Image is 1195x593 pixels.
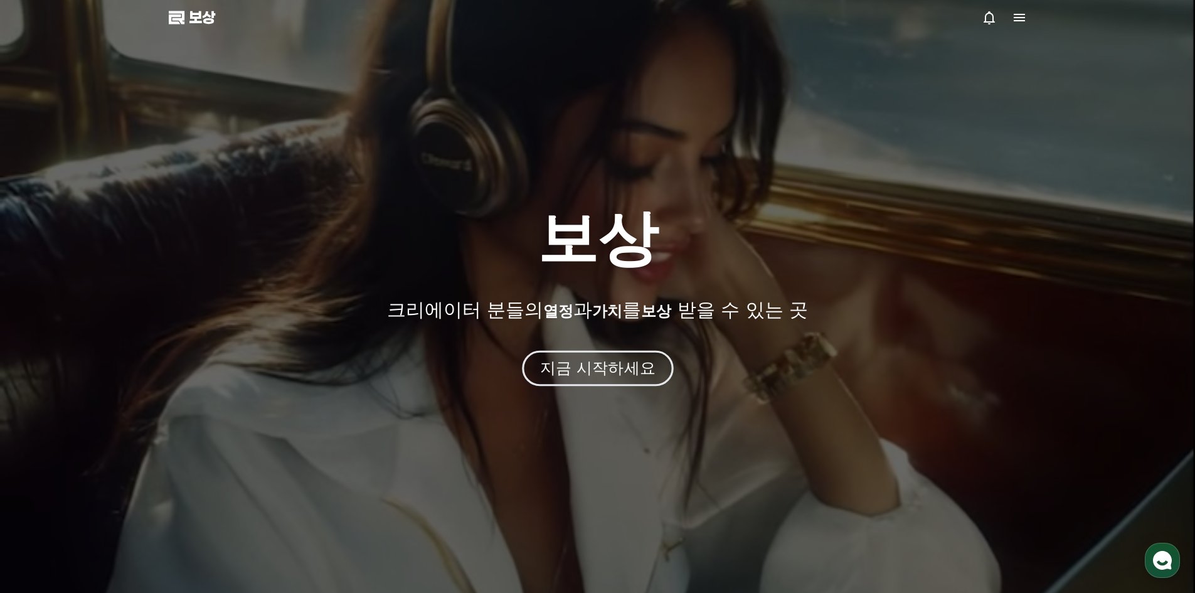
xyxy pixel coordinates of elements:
[622,299,641,321] font: 를
[194,417,209,427] span: 설정
[538,203,658,274] font: 보상
[677,299,809,321] font: 받을 수 있는 곳
[526,364,670,376] a: 지금 시작하세요
[543,302,573,320] font: 열정
[641,302,671,320] font: 보상
[40,417,47,427] span: 홈
[83,398,162,429] a: 대화
[592,302,622,320] font: 가치
[573,299,592,321] font: 과
[4,398,83,429] a: 홈
[169,8,215,28] a: 보상
[539,359,655,377] font: 지금 시작하세요
[522,350,673,386] button: 지금 시작하세요
[387,299,544,321] font: 크리에이터 분들의
[162,398,241,429] a: 설정
[115,417,130,427] span: 대화
[189,9,215,26] font: 보상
